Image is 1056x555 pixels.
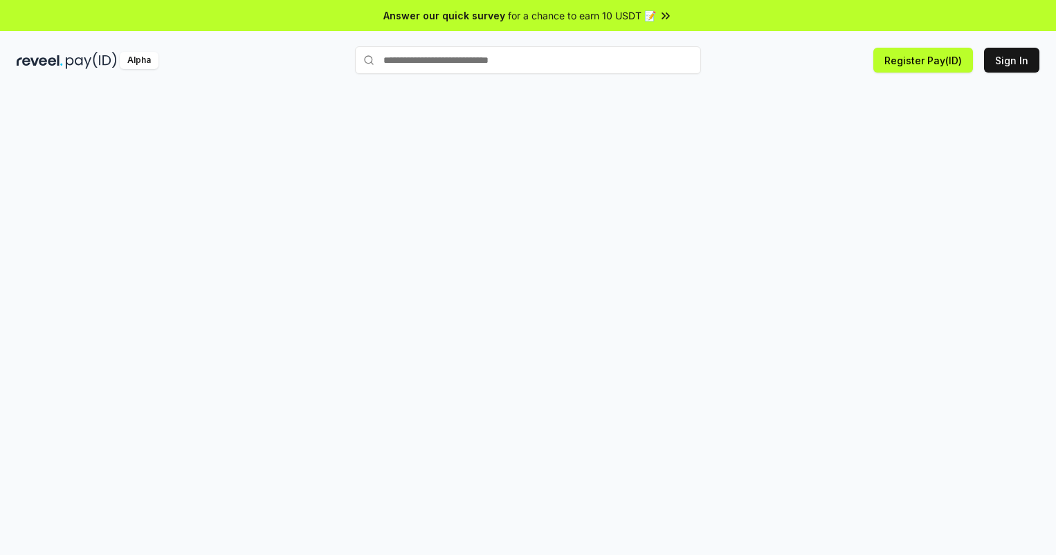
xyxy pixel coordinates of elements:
[66,52,117,69] img: pay_id
[120,52,158,69] div: Alpha
[984,48,1039,73] button: Sign In
[383,8,505,23] span: Answer our quick survey
[508,8,656,23] span: for a chance to earn 10 USDT 📝
[17,52,63,69] img: reveel_dark
[873,48,973,73] button: Register Pay(ID)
